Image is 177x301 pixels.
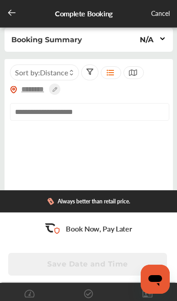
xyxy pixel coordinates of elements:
iframe: Button to launch messaging window [141,265,170,294]
div: Cancel [151,8,170,20]
span: Distance [40,67,68,78]
img: dollor_label_vector.a70140d1.svg [47,197,54,205]
img: location_vector_orange.38f05af8.svg [10,86,17,94]
p: Book Now, Pay Later [66,223,132,234]
span: Sort by : [15,67,68,78]
span: Booking Summary [11,35,82,44]
div: Always better than retail price. [58,198,130,205]
div: N/A [140,35,153,44]
div: Complete Booking [55,8,112,20]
